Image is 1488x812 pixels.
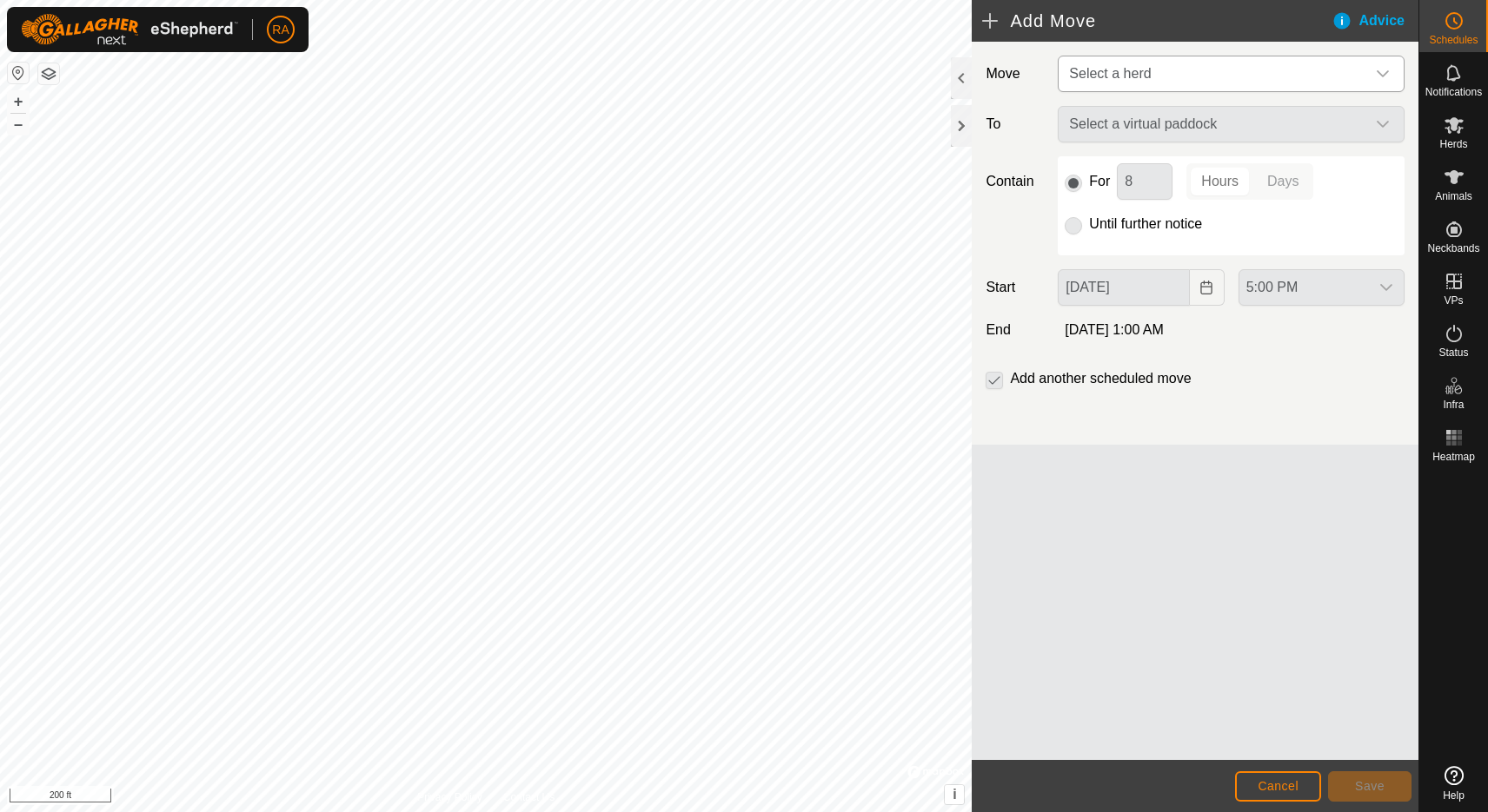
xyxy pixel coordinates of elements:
[272,21,289,39] span: RA
[1427,243,1479,254] span: Neckbands
[1355,779,1385,793] span: Save
[979,320,1051,340] label: End
[1438,347,1468,358] span: Status
[38,63,59,84] button: Map Layers
[945,785,964,804] button: i
[417,789,482,805] a: Privacy Policy
[1089,175,1110,188] label: For
[979,106,1051,142] label: To
[503,789,555,805] a: Contact Us
[1258,779,1299,793] span: Cancel
[1089,217,1202,231] label: Until further notice
[21,14,238,45] img: Gallagher Logo
[1439,139,1467,149] span: Herds
[1069,66,1151,81] span: Select a herd
[8,63,29,83] button: Reset Map
[1010,372,1191,386] label: Add another scheduled move
[1365,56,1400,91] div: dropdown trigger
[1425,87,1482,97] span: Notifications
[979,277,1051,298] label: Start
[1065,322,1164,337] span: [DATE] 1:00 AM
[1429,35,1478,45] span: Schedules
[979,56,1051,92] label: Move
[1332,10,1418,31] div: Advice
[982,10,1331,31] h2: Add Move
[1328,771,1412,802] button: Save
[979,171,1051,192] label: Contain
[1235,771,1321,802] button: Cancel
[1435,191,1472,201] span: Animals
[1432,452,1475,462] span: Heatmap
[1062,56,1365,91] span: Select a herd
[953,787,956,802] span: i
[1444,295,1463,306] span: VPs
[8,91,29,112] button: +
[8,114,29,135] button: –
[1419,759,1488,808] a: Help
[1443,790,1465,801] span: Help
[1443,399,1464,410] span: Infra
[1190,269,1225,306] button: Choose Date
